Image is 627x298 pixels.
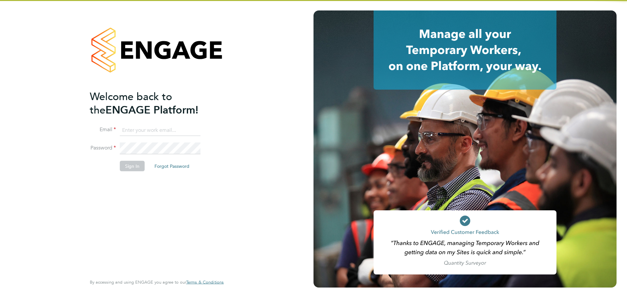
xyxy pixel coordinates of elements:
input: Enter your work email... [120,124,201,136]
span: By accessing and using ENGAGE you agree to our [90,279,224,285]
h2: ENGAGE Platform! [90,90,217,116]
label: Email [90,126,116,133]
button: Forgot Password [149,161,195,171]
button: Sign In [120,161,145,171]
label: Password [90,145,116,151]
a: Terms & Conditions [186,280,224,285]
span: Welcome back to the [90,90,172,116]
